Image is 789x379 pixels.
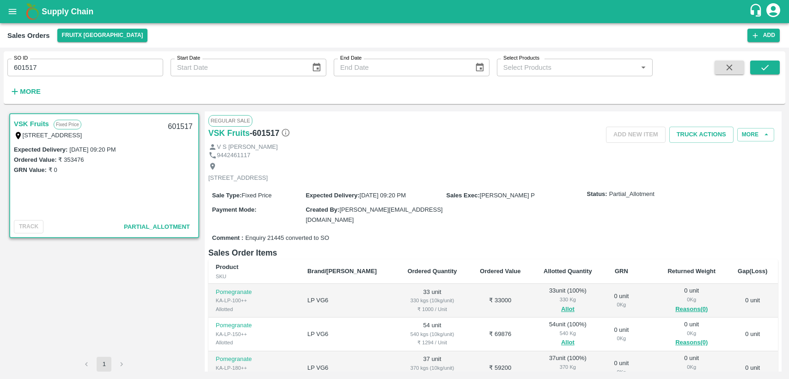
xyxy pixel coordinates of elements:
p: Pomegranate [216,321,293,330]
div: 33 unit ( 100 %) [539,287,596,314]
button: Open [637,61,649,73]
span: [PERSON_NAME][EMAIL_ADDRESS][DOMAIN_NAME] [306,206,442,223]
label: Select Products [503,55,539,62]
div: 0 Kg [663,295,720,304]
label: Expected Delivery : [14,146,67,153]
b: Ordered Quantity [408,268,457,275]
td: 33 unit [396,284,469,318]
label: ₹ 0 [49,166,57,173]
button: open drawer [2,1,23,22]
div: 0 unit [663,320,720,348]
button: Select DC [57,29,148,42]
label: Status: [587,190,607,199]
button: Allot [561,304,575,315]
span: Fixed Price [242,192,272,199]
button: page 1 [97,357,111,372]
div: KA-LP-180++ [216,364,293,372]
div: 0 Kg [611,368,632,376]
b: Product [216,263,239,270]
label: Payment Mode : [212,206,257,213]
div: ₹ 1000 / Unit [403,305,461,313]
button: Reasons(0) [663,304,720,315]
td: ₹ 69876 [469,318,532,351]
div: 0 Kg [611,300,632,309]
label: Sales Exec : [446,192,480,199]
button: Add [747,29,780,42]
span: Partial_Allotment [609,190,654,199]
label: Sale Type : [212,192,242,199]
b: Gap(Loss) [738,268,767,275]
b: Returned Weight [667,268,716,275]
span: Partial_Allotment [124,223,190,230]
div: 601517 [162,116,198,138]
div: 0 unit [611,359,632,376]
p: Pomegranate [216,355,293,364]
span: Enquiry 21445 converted to SO [245,234,329,243]
p: Fixed Price [54,120,81,129]
span: [PERSON_NAME] P [480,192,535,199]
button: More [7,84,43,99]
div: customer-support [749,3,765,20]
b: GRN [615,268,628,275]
div: KA-LP-100++ [216,296,293,305]
div: 54 unit ( 100 %) [539,320,596,348]
button: Allot [561,337,575,348]
div: 0 Kg [611,334,632,342]
label: Ordered Value: [14,156,56,163]
span: Regular Sale [208,115,252,126]
div: 0 unit [611,326,632,343]
div: 540 Kg [539,329,596,337]
label: ₹ 353476 [58,156,84,163]
b: Ordered Value [480,268,520,275]
label: [DATE] 09:20 PM [69,146,116,153]
label: Start Date [177,55,200,62]
a: Supply Chain [42,5,749,18]
div: 370 kgs (10kg/unit) [403,364,461,372]
b: Supply Chain [42,7,93,16]
div: KA-LP-150++ [216,330,293,338]
td: LP VG6 [300,284,396,318]
p: V S [PERSON_NAME] [217,143,277,152]
b: Brand/[PERSON_NAME] [307,268,377,275]
div: ₹ 1294 / Unit [403,338,461,347]
button: Choose date [471,59,489,76]
div: account of current user [765,2,782,21]
p: [STREET_ADDRESS] [208,174,268,183]
label: Expected Delivery : [306,192,359,199]
div: 330 kgs (10kg/unit) [403,296,461,305]
label: End Date [340,55,361,62]
div: 0 Kg [663,329,720,337]
div: Allotted [216,305,293,313]
div: 0 unit [663,287,720,314]
td: 0 unit [727,318,778,351]
div: SKU [216,272,293,281]
input: End Date [334,59,467,76]
a: VSK Fruits [208,127,250,140]
td: ₹ 33000 [469,284,532,318]
div: Allotted [216,338,293,347]
a: VSK Fruits [14,118,49,130]
div: 0 unit [611,292,632,309]
p: Pomegranate [216,288,293,297]
button: Truck Actions [669,127,734,143]
div: 370 Kg [539,363,596,371]
label: SO ID [14,55,28,62]
td: 54 unit [396,318,469,351]
button: Reasons(0) [663,337,720,348]
input: Start Date [171,59,304,76]
label: GRN Value: [14,166,47,173]
button: More [737,128,774,141]
div: Sales Orders [7,30,50,42]
h6: - 601517 [250,127,290,140]
td: 0 unit [727,284,778,318]
td: LP VG6 [300,318,396,351]
p: 9442461117 [217,151,250,160]
label: Comment : [212,234,244,243]
nav: pagination navigation [78,357,130,372]
b: Allotted Quantity [544,268,592,275]
input: Enter SO ID [7,59,163,76]
h6: Sales Order Items [208,246,778,259]
input: Select Products [500,61,635,73]
div: 0 Kg [663,363,720,371]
